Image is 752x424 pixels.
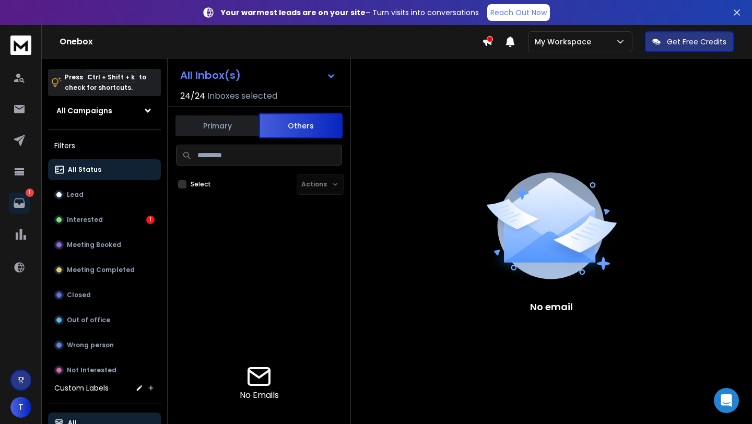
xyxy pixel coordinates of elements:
h1: All Inbox(s) [180,70,241,80]
button: Interested1 [48,209,161,230]
a: Reach Out Now [487,4,550,21]
strong: Your warmest leads are on your site [221,7,366,18]
button: Meeting Completed [48,260,161,280]
span: 24 / 24 [180,90,205,102]
p: My Workspace [535,37,595,47]
div: Open Intercom Messenger [714,388,739,413]
p: Closed [67,291,91,299]
button: Wrong person [48,335,161,356]
h3: Custom Labels [54,383,109,393]
p: Wrong person [67,341,114,349]
button: T [10,397,31,418]
div: 1 [146,216,155,224]
button: All Campaigns [48,100,161,121]
p: Not Interested [67,366,116,374]
p: Get Free Credits [667,37,726,47]
button: Lead [48,184,161,205]
button: Primary [175,114,259,137]
button: Others [259,113,343,138]
h1: Onebox [60,36,482,48]
button: Meeting Booked [48,234,161,255]
p: 1 [26,189,34,197]
button: Closed [48,285,161,305]
button: Get Free Credits [645,31,734,52]
span: Ctrl + Shift + k [86,71,136,83]
p: Meeting Completed [67,266,135,274]
p: Reach Out Now [490,7,547,18]
img: logo [10,36,31,55]
p: Interested [67,216,103,224]
p: Meeting Booked [67,241,121,249]
h3: Inboxes selected [207,90,277,102]
button: Not Interested [48,360,161,381]
button: All Status [48,159,161,180]
button: Out of office [48,310,161,331]
h1: All Campaigns [56,105,112,116]
p: All Status [68,166,101,174]
h3: Filters [48,138,161,153]
p: Lead [67,191,84,199]
a: 1 [9,193,30,214]
p: Press to check for shortcuts. [65,72,146,93]
p: No email [530,300,573,314]
p: – Turn visits into conversations [221,7,479,18]
p: No Emails [240,389,279,402]
p: Out of office [67,316,110,324]
label: Select [191,180,211,189]
button: All Inbox(s) [172,65,344,86]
